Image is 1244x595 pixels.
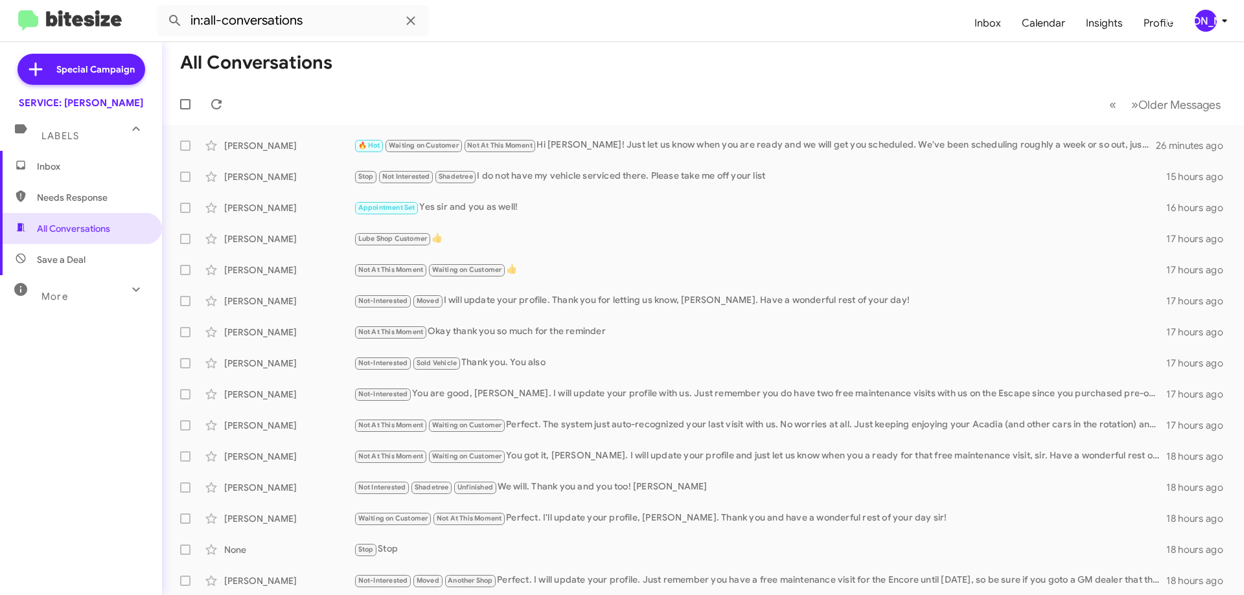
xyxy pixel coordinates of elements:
[1166,512,1234,525] div: 18 hours ago
[354,387,1166,401] div: You are good, [PERSON_NAME]. I will update your profile with us. Just remember you do have two fr...
[1166,450,1234,463] div: 18 hours ago
[354,200,1166,215] div: Yes sir and you as well!
[224,574,354,587] div: [PERSON_NAME]
[417,359,457,367] span: Sold Vehicle
[354,293,1166,308] div: I will update your profile. Thank you for letting us know, [PERSON_NAME]. Have a wonderful rest o...
[358,452,424,460] span: Not At This Moment
[1166,232,1234,245] div: 17 hours ago
[1195,10,1217,32] div: [PERSON_NAME]
[224,450,354,463] div: [PERSON_NAME]
[1109,96,1116,113] span: «
[224,357,354,370] div: [PERSON_NAME]
[1166,170,1234,183] div: 15 hours ago
[224,139,354,152] div: [PERSON_NAME]
[448,576,492,585] span: Another Shop
[180,52,332,73] h1: All Conversations
[417,297,439,305] span: Moved
[1166,326,1234,339] div: 17 hours ago
[354,231,1166,246] div: 👍
[224,388,354,401] div: [PERSON_NAME]
[467,141,533,150] span: Not At This Moment
[224,543,354,556] div: None
[1101,91,1124,118] button: Previous
[1102,91,1228,118] nav: Page navigation example
[354,138,1156,153] div: Hi [PERSON_NAME]! Just let us know when you are ready and we will get you scheduled. We've been s...
[354,511,1166,526] div: Perfect. I'll update your profile, [PERSON_NAME]. Thank you and have a wonderful rest of your day...
[1166,574,1234,587] div: 18 hours ago
[358,297,408,305] span: Not-Interested
[224,481,354,494] div: [PERSON_NAME]
[1076,5,1133,42] a: Insights
[224,170,354,183] div: [PERSON_NAME]
[437,514,502,522] span: Not At This Moment
[1166,419,1234,432] div: 17 hours ago
[354,480,1166,495] div: We will. Thank you and you too! [PERSON_NAME]
[37,222,110,235] span: All Conversations
[432,265,502,274] span: Waiting on Customer
[1166,357,1234,370] div: 17 hours ago
[382,172,430,181] span: Not Interested
[1011,5,1076,42] a: Calendar
[224,326,354,339] div: [PERSON_NAME]
[1184,10,1230,32] button: [PERSON_NAME]
[1123,91,1228,118] button: Next
[1138,98,1221,112] span: Older Messages
[354,324,1166,339] div: Okay thank you so much for the reminder
[19,96,143,109] div: SERVICE: [PERSON_NAME]
[457,483,493,491] span: Unfinished
[17,54,145,85] a: Special Campaign
[358,265,424,274] span: Not At This Moment
[224,201,354,214] div: [PERSON_NAME]
[964,5,1011,42] a: Inbox
[1156,139,1234,152] div: 26 minutes ago
[358,483,406,491] span: Not Interested
[56,63,135,76] span: Special Campaign
[358,576,408,585] span: Not-Interested
[224,295,354,308] div: [PERSON_NAME]
[354,542,1166,557] div: Stop
[224,264,354,276] div: [PERSON_NAME]
[37,253,86,266] span: Save a Deal
[1166,481,1234,494] div: 18 hours ago
[1166,543,1234,556] div: 18 hours ago
[389,141,459,150] span: Waiting on Customer
[224,512,354,525] div: [PERSON_NAME]
[354,262,1166,277] div: 👍
[1133,5,1184,42] a: Profile
[415,483,449,491] span: Shadetree
[41,130,79,142] span: Labels
[354,449,1166,464] div: You got it, [PERSON_NAME]. I will update your profile and just let us know when you a ready for t...
[224,232,354,245] div: [PERSON_NAME]
[157,5,429,36] input: Search
[358,328,424,336] span: Not At This Moment
[37,191,147,204] span: Needs Response
[224,419,354,432] div: [PERSON_NAME]
[358,421,424,429] span: Not At This Moment
[354,169,1166,184] div: I do not have my vehicle serviced there. Please take me off your list
[354,418,1166,432] div: Perfect. The system just auto-recognized your last visit with us. No worries at all. Just keeping...
[432,452,502,460] span: Waiting on Customer
[439,172,473,181] span: Shadetree
[417,576,439,585] span: Moved
[1166,388,1234,401] div: 17 hours ago
[1166,295,1234,308] div: 17 hours ago
[432,421,502,429] span: Waiting on Customer
[358,390,408,398] span: Not-Interested
[1166,264,1234,276] div: 17 hours ago
[1166,201,1234,214] div: 16 hours ago
[41,291,68,302] span: More
[358,514,428,522] span: Waiting on Customer
[37,160,147,173] span: Inbox
[358,359,408,367] span: Not-Interested
[354,573,1166,588] div: Perfect. I will update your profile. Just remember you have a free maintenance visit for the Enco...
[358,545,374,554] span: Stop
[358,172,374,181] span: Stop
[358,141,380,150] span: 🔥 Hot
[354,355,1166,370] div: Thank you. You also
[1131,96,1138,113] span: »
[358,203,415,212] span: Appointment Set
